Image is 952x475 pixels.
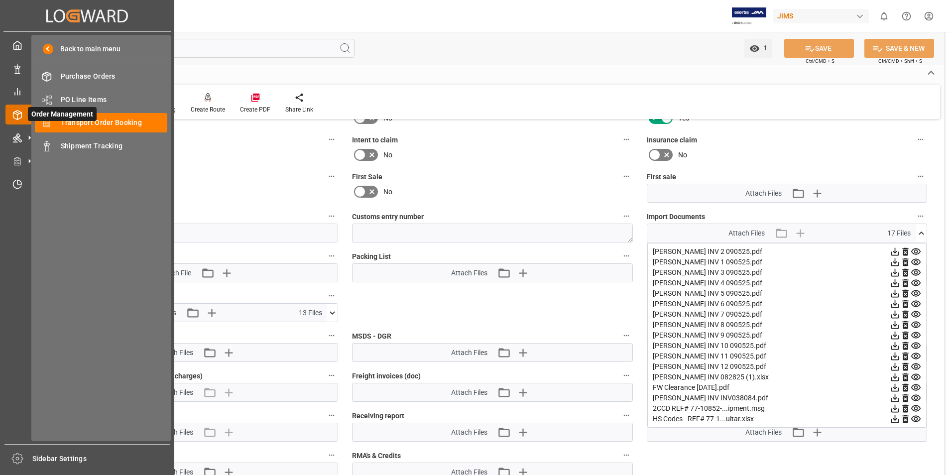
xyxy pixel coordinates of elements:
[653,257,921,267] div: [PERSON_NAME] INV 1 090525.pdf
[352,411,404,421] span: Receiving report
[352,331,391,342] span: MSDS - DGR
[647,251,774,262] span: Master [PERSON_NAME] of Lading (doc)
[895,5,918,27] button: Help Center
[653,288,921,299] div: [PERSON_NAME] INV 5 090525.pdf
[53,44,120,54] span: Back to main menu
[157,427,193,438] span: Attach Files
[653,299,921,309] div: [PERSON_NAME] INV 6 090525.pdf
[451,427,487,438] span: Attach Files
[299,308,322,318] span: 13 Files
[653,320,921,330] div: [PERSON_NAME] INV 8 090525.pdf
[325,133,338,146] button: Receiving report
[620,133,633,146] button: Intent to claim
[647,331,681,342] span: OGD - PGA
[158,268,191,278] span: Attach File
[620,210,633,223] button: Customs entry number
[325,329,338,342] button: Preferential tariff
[61,118,168,128] span: Transport Order Booking
[352,212,424,222] span: Customs entry number
[745,188,782,199] span: Attach Files
[864,39,934,58] button: SAVE & NEW
[620,369,633,382] button: Freight invoices (doc)
[325,249,338,262] button: Shipping Letter of Instructions
[620,170,633,183] button: First Sale
[32,454,170,464] span: Sidebar Settings
[35,113,167,132] a: Transport Order Booking
[773,9,869,23] div: JIMS
[352,451,401,461] span: RMA's & Credits
[773,6,873,25] button: JIMS
[451,268,487,278] span: Attach Files
[5,174,169,194] a: Timeslot Management V2
[620,329,633,342] button: MSDS - DGR
[914,133,927,146] button: Insurance claim
[914,170,927,183] button: First sale
[647,411,790,421] span: JAM Sales invoice (mandatory for Dropships)
[744,39,772,58] button: open menu
[352,172,382,182] span: First Sale
[140,308,176,318] span: Attach Files
[620,409,633,422] button: Receiving report
[732,7,766,25] img: Exertis%20JAM%20-%20Email%20Logo.jpg_1722504956.jpg
[653,382,921,393] div: FW Clearance [DATE].pdf
[61,141,168,151] span: Shipment Tracking
[383,187,392,197] span: No
[653,278,921,288] div: [PERSON_NAME] INV 4 090525.pdf
[35,136,167,155] a: Shipment Tracking
[285,105,313,114] div: Share Link
[352,251,391,262] span: Packing List
[5,82,169,101] a: My Reports
[5,58,169,78] a: Data Management
[620,249,633,262] button: Packing List
[157,387,193,398] span: Attach Files
[647,172,676,182] span: First sale
[5,35,169,55] a: My Cockpit
[35,90,167,109] a: PO Line Items
[653,414,921,424] div: HS Codes - REF# 77-1...uitar.xlsx
[878,57,922,65] span: Ctrl/CMD + Shift + S
[61,71,168,82] span: Purchase Orders
[653,361,921,372] div: [PERSON_NAME] INV 12 090525.pdf
[653,267,921,278] div: [PERSON_NAME] INV 3 090525.pdf
[784,39,854,58] button: SAVE
[647,212,705,222] span: Import Documents
[191,105,225,114] div: Create Route
[647,371,686,381] span: Duty invoice
[728,228,765,238] span: Attach Files
[383,150,392,160] span: No
[325,170,338,183] button: Carrier /Forwarder claim
[653,341,921,351] div: [PERSON_NAME] INV 10 090525.pdf
[325,409,338,422] button: Claim documents
[647,135,697,145] span: Insurance claim
[35,67,167,86] a: Purchase Orders
[61,95,168,105] span: PO Line Items
[873,5,895,27] button: show 0 new notifications
[620,449,633,462] button: RMA's & Credits
[28,107,97,121] span: Order Management
[157,348,193,358] span: Attach Files
[653,351,921,361] div: [PERSON_NAME] INV 11 090525.pdf
[325,210,338,223] button: Customs clearance date
[240,105,270,114] div: Create PDF
[451,387,487,398] span: Attach Files
[678,150,687,160] span: No
[325,369,338,382] button: Quote (Freight and/or any additional charges)
[914,210,927,223] button: Import Documents
[653,246,921,257] div: [PERSON_NAME] INV 2 090525.pdf
[46,39,355,58] input: Search Fields
[653,330,921,341] div: [PERSON_NAME] INV 9 090525.pdf
[325,289,338,302] button: Invoice from the Supplier (doc)
[352,371,421,381] span: Freight invoices (doc)
[653,372,921,382] div: [PERSON_NAME] INV 082825 (1).xlsx
[653,393,921,403] div: [PERSON_NAME] INV INV038084.pdf
[760,44,767,52] span: 1
[58,224,338,242] input: DD.MM.YYYY
[745,427,782,438] span: Attach Files
[887,228,911,238] span: 17 Files
[352,135,398,145] span: Intent to claim
[806,57,834,65] span: Ctrl/CMD + S
[325,449,338,462] button: Proof of Delivery (POD)
[653,403,921,414] div: 2CCD REF# 77-10852-...ipment.msg
[653,309,921,320] div: [PERSON_NAME] INV 7 090525.pdf
[451,348,487,358] span: Attach Files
